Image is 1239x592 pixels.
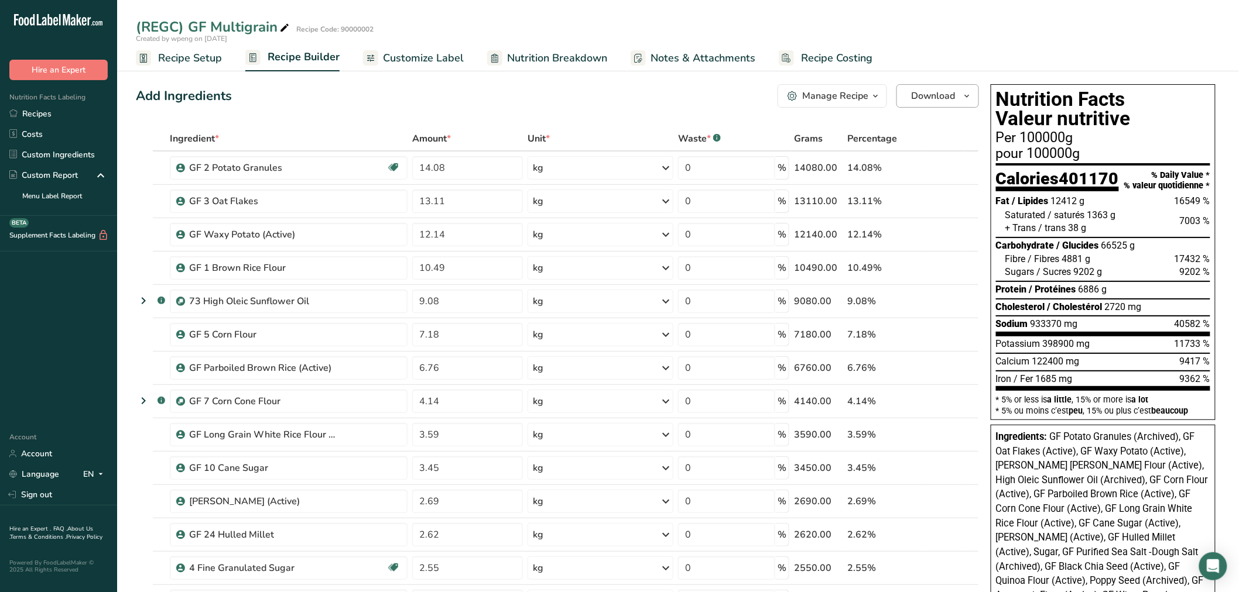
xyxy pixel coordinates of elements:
[533,161,543,175] div: kg
[189,461,336,475] div: GF 10 Cane Sugar
[533,294,543,308] div: kg
[1037,266,1072,277] span: / Sucres
[996,147,1210,161] div: pour 100000g
[1180,373,1210,384] span: 9362 %
[996,170,1119,192] div: Calories
[507,50,607,66] span: Nutrition Breakdown
[487,45,607,71] a: Nutrition Breakdown
[1175,338,1210,349] span: 11733 %
[896,84,979,108] button: Download
[1005,209,1046,221] span: Saturated
[170,132,219,146] span: Ingredient
[848,494,923,508] div: 2.69%
[136,87,232,106] div: Add Ingredients
[848,328,923,342] div: 7.18%
[996,301,1045,312] span: Cholesterol
[996,373,1012,384] span: Iron
[1051,195,1085,206] span: 12412 g
[1029,284,1076,295] span: / Protéines
[848,228,923,242] div: 12.14%
[383,50,464,66] span: Customize Label
[533,494,543,508] div: kg
[176,297,185,306] img: Sub Recipe
[848,361,923,375] div: 6.76%
[189,294,336,308] div: 73 High Oleic Sunflower Oil
[9,464,59,484] a: Language
[1005,253,1026,264] span: Fibre
[528,132,550,146] span: Unit
[779,45,872,71] a: Recipe Costing
[996,431,1048,442] span: Ingredients:
[189,161,336,175] div: GF 2 Potato Granules
[189,261,336,275] div: GF 1 Brown Rice Flour
[794,132,823,146] span: Grams
[1032,356,1080,367] span: 122400 mg
[1028,253,1060,264] span: / Fibres
[848,394,923,408] div: 4.14%
[794,461,843,475] div: 3450.00
[9,525,93,541] a: About Us .
[1062,253,1091,264] span: 4881 g
[533,428,543,442] div: kg
[794,561,843,575] div: 2550.00
[1124,170,1210,191] div: % Daily Value * % valeur quotidienne *
[848,461,923,475] div: 3.45%
[1069,406,1083,415] span: peu
[158,50,222,66] span: Recipe Setup
[245,44,340,72] a: Recipe Builder
[1175,253,1210,264] span: 17432 %
[533,561,543,575] div: kg
[996,318,1028,329] span: Sodium
[996,195,1010,206] span: Fat
[1180,215,1210,226] span: 7003 %
[189,361,336,375] div: GF Parboiled Brown Rice (Active)
[189,428,336,442] div: GF Long Grain White Rice Flour (Active)
[1014,373,1033,384] span: / Fer
[533,528,543,542] div: kg
[848,294,923,308] div: 9.08%
[533,461,543,475] div: kg
[1180,356,1210,367] span: 9417 %
[801,50,872,66] span: Recipe Costing
[848,428,923,442] div: 3.59%
[848,261,923,275] div: 10.49%
[533,328,543,342] div: kg
[1175,195,1210,206] span: 16549 %
[1031,318,1078,329] span: 933370 mg
[9,169,78,181] div: Custom Report
[996,407,1210,415] div: * 5% ou moins c’est , 15% ou plus c’est
[533,261,543,275] div: kg
[794,494,843,508] div: 2690.00
[651,50,755,66] span: Notes & Attachments
[1074,266,1103,277] span: 9202 g
[794,528,843,542] div: 2620.00
[996,338,1041,349] span: Potassium
[802,89,868,103] div: Manage Recipe
[996,284,1027,295] span: Protein
[176,397,185,406] img: Sub Recipe
[268,49,340,65] span: Recipe Builder
[1057,240,1099,251] span: / Glucides
[9,60,108,80] button: Hire an Expert
[794,161,843,175] div: 14080.00
[1105,301,1142,312] span: 2720 mg
[1175,318,1210,329] span: 40582 %
[794,361,843,375] div: 6760.00
[794,228,843,242] div: 12140.00
[136,45,222,71] a: Recipe Setup
[996,131,1210,145] div: Per 100000g
[1152,406,1189,415] span: beaucoup
[1069,222,1087,233] span: 38 g
[189,194,336,208] div: GF 3 Oat Flakes
[189,494,336,508] div: [PERSON_NAME] (Active)
[996,240,1055,251] span: Carbohydrate
[412,132,451,146] span: Amount
[296,24,374,35] div: Recipe Code: 90000002
[1132,395,1149,404] span: a lot
[794,194,843,208] div: 13110.00
[10,533,66,541] a: Terms & Conditions .
[631,45,755,71] a: Notes & Attachments
[53,525,67,533] a: FAQ .
[794,394,843,408] div: 4140.00
[533,394,543,408] div: kg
